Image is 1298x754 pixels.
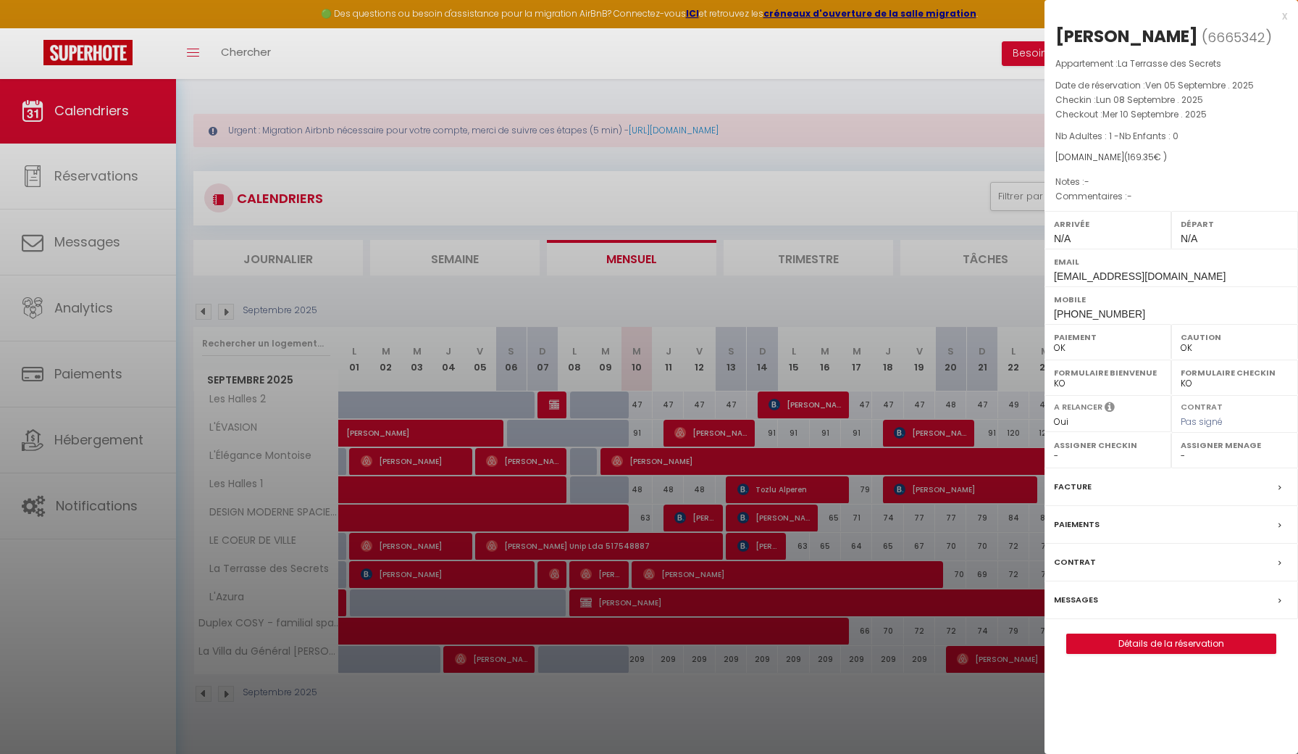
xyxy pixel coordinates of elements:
p: Notes : [1055,175,1287,189]
label: Paiements [1054,517,1100,532]
span: [PHONE_NUMBER] [1054,308,1145,320]
label: Contrat [1181,401,1223,410]
label: Contrat [1054,555,1096,570]
span: - [1084,175,1089,188]
span: La Terrasse des Secrets [1118,57,1221,70]
div: [DOMAIN_NAME] [1055,151,1287,165]
span: ( € ) [1124,151,1167,163]
label: Facture [1054,479,1092,494]
label: Messages [1054,592,1098,608]
label: Formulaire Checkin [1181,365,1289,380]
label: Arrivée [1054,217,1162,231]
p: Date de réservation : [1055,78,1287,93]
label: Caution [1181,330,1289,344]
label: Mobile [1054,292,1289,307]
span: N/A [1181,233,1197,244]
p: Appartement : [1055,57,1287,71]
span: 6665342 [1207,28,1265,46]
label: Email [1054,254,1289,269]
label: A relancer [1054,401,1102,413]
span: Nb Adultes : 1 - [1055,130,1178,142]
p: Commentaires : [1055,189,1287,204]
button: Détails de la réservation [1066,634,1276,654]
span: - [1127,190,1132,202]
label: Départ [1181,217,1289,231]
p: Checkin : [1055,93,1287,107]
span: 169.35 [1128,151,1154,163]
span: Ven 05 Septembre . 2025 [1145,79,1254,91]
div: [PERSON_NAME] [1055,25,1198,48]
button: Ouvrir le widget de chat LiveChat [12,6,55,49]
label: Paiement [1054,330,1162,344]
span: Nb Enfants : 0 [1119,130,1178,142]
label: Assigner Checkin [1054,438,1162,452]
span: N/A [1054,233,1071,244]
span: Lun 08 Septembre . 2025 [1096,94,1203,106]
span: Mer 10 Septembre . 2025 [1102,108,1207,120]
span: Pas signé [1181,415,1223,428]
span: [EMAIL_ADDRESS][DOMAIN_NAME] [1054,270,1226,282]
label: Assigner Menage [1181,438,1289,452]
label: Formulaire Bienvenue [1054,365,1162,380]
div: x [1044,7,1287,25]
p: Checkout : [1055,107,1287,122]
i: Sélectionner OUI si vous souhaiter envoyer les séquences de messages post-checkout [1105,401,1115,417]
a: Détails de la réservation [1067,634,1276,653]
span: ( ) [1202,27,1272,47]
